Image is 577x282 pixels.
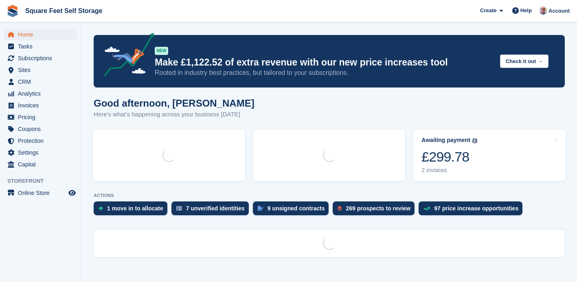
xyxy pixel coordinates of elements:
[18,76,67,87] span: CRM
[4,76,77,87] a: menu
[4,88,77,99] a: menu
[480,7,496,15] span: Create
[155,68,494,77] p: Rooted in industry best practices, but tailored to your subscriptions.
[258,206,263,211] img: contract_signature_icon-13c848040528278c33f63329250d36e43548de30e8caae1d1a13099fd9432cc5.svg
[94,110,254,119] p: Here's what's happening across your business [DATE]
[421,149,477,165] div: £299.78
[7,5,19,17] img: stora-icon-8386f47178a22dfd0bd8f6a31ec36ba5ce8667c1dd55bd0f319d3a0aa187defe.svg
[176,206,182,211] img: verify_identity-adf6edd0f0f0b5bbfe63781bf79b02c33cf7c696d77639b501bdc392416b5a36.svg
[419,201,527,219] a: 97 price increase opportunities
[548,7,570,15] span: Account
[94,98,254,109] h1: Good afternoon, [PERSON_NAME]
[22,4,105,17] a: Square Feet Self Storage
[423,207,430,210] img: price_increase_opportunities-93ffe204e8149a01c8c9dc8f82e8f89637d9d84a8eef4429ea346261dce0b2c0.svg
[97,33,154,79] img: price-adjustments-announcement-icon-8257ccfd72463d97f412b2fc003d46551f7dbcb40ab6d574587a9cd5c0d94...
[94,201,171,219] a: 1 move in to allocate
[4,187,77,199] a: menu
[268,205,325,212] div: 9 unsigned contracts
[253,201,333,219] a: 9 unsigned contracts
[4,159,77,170] a: menu
[4,111,77,123] a: menu
[18,64,67,76] span: Sites
[155,47,168,55] div: NEW
[186,205,245,212] div: 7 unverified identities
[18,52,67,64] span: Subscriptions
[4,135,77,146] a: menu
[4,52,77,64] a: menu
[18,100,67,111] span: Invoices
[413,129,566,181] a: Awaiting payment £299.78 2 invoices
[18,159,67,170] span: Capital
[539,7,547,15] img: David Greer
[520,7,532,15] span: Help
[7,177,81,185] span: Storefront
[500,55,548,68] button: Check it out →
[421,167,477,174] div: 2 invoices
[18,187,67,199] span: Online Store
[472,138,477,143] img: icon-info-grey-7440780725fd019a000dd9b08b2336e03edf1995a4989e88bcd33f0948082b44.svg
[18,135,67,146] span: Protection
[67,188,77,198] a: Preview store
[4,100,77,111] a: menu
[171,201,253,219] a: 7 unverified identities
[18,111,67,123] span: Pricing
[421,137,470,144] div: Awaiting payment
[4,64,77,76] a: menu
[4,29,77,40] a: menu
[338,206,342,211] img: prospect-51fa495bee0391a8d652442698ab0144808aea92771e9ea1ae160a38d050c398.svg
[18,147,67,158] span: Settings
[4,147,77,158] a: menu
[346,205,410,212] div: 269 prospects to review
[94,193,565,198] p: ACTIONS
[18,29,67,40] span: Home
[434,205,518,212] div: 97 price increase opportunities
[155,57,494,68] p: Make £1,122.52 of extra revenue with our new price increases tool
[4,123,77,135] a: menu
[107,205,163,212] div: 1 move in to allocate
[4,41,77,52] a: menu
[18,88,67,99] span: Analytics
[18,41,67,52] span: Tasks
[18,123,67,135] span: Coupons
[333,201,419,219] a: 269 prospects to review
[99,206,103,211] img: move_ins_to_allocate_icon-fdf77a2bb77ea45bf5b3d319d69a93e2d87916cf1d5bf7949dd705db3b84f3ca.svg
